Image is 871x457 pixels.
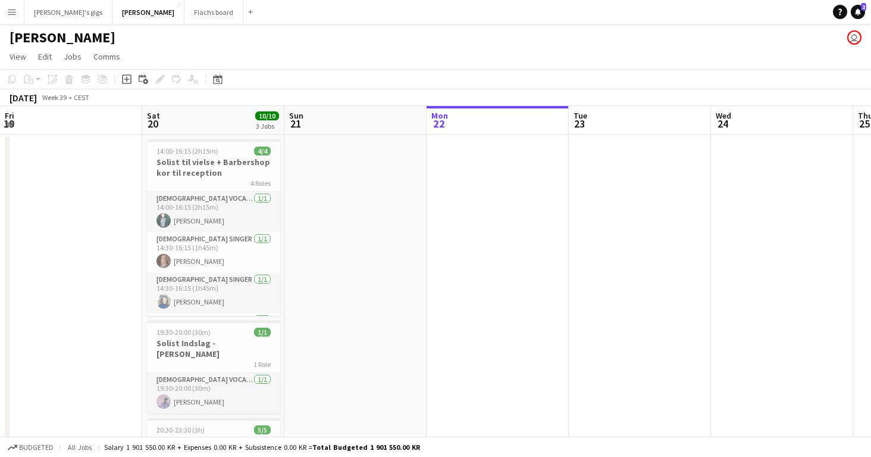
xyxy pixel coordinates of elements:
[93,51,120,62] span: Comms
[10,92,37,104] div: [DATE]
[254,425,271,434] span: 5/5
[59,49,86,64] a: Jobs
[24,1,112,24] button: [PERSON_NAME]'s gigs
[431,110,448,121] span: Mon
[147,313,280,354] app-card-role: [DEMOGRAPHIC_DATA] Singer1/1
[255,111,279,120] span: 10/10
[147,373,280,414] app-card-role: [DEMOGRAPHIC_DATA] Vocal + Guitar1/119:30-20:00 (30m)[PERSON_NAME]
[10,51,26,62] span: View
[38,51,52,62] span: Edit
[39,93,69,102] span: Week 39
[65,443,94,452] span: All jobs
[147,232,280,273] app-card-role: [DEMOGRAPHIC_DATA] Singer1/114:30-16:15 (1h45m)[PERSON_NAME]
[147,321,280,414] app-job-card: 19:30-20:00 (30m)1/1Solist Indslag - [PERSON_NAME]1 Role[DEMOGRAPHIC_DATA] Vocal + Guitar1/119:30...
[156,425,205,434] span: 20:30-23:30 (3h)
[847,30,861,45] app-user-avatar: Asger Søgaard Hajslund
[716,110,731,121] span: Wed
[184,1,243,24] button: Flachs board
[254,328,271,337] span: 1/1
[5,49,31,64] a: View
[147,338,280,359] h3: Solist Indslag - [PERSON_NAME]
[430,117,448,130] span: 22
[33,49,57,64] a: Edit
[156,147,218,156] span: 14:00-16:15 (2h15m)
[145,117,160,130] span: 20
[147,110,160,121] span: Sat
[6,441,55,454] button: Budgeted
[574,110,587,121] span: Tue
[89,49,125,64] a: Comms
[256,122,278,130] div: 3 Jobs
[74,93,89,102] div: CEST
[147,273,280,313] app-card-role: [DEMOGRAPHIC_DATA] Singer1/114:30-16:15 (1h45m)[PERSON_NAME]
[104,443,420,452] div: Salary 1 901 550.00 KR + Expenses 0.00 KR + Subsistence 0.00 KR =
[289,110,303,121] span: Sun
[253,360,271,369] span: 1 Role
[112,1,184,24] button: [PERSON_NAME]
[3,117,14,130] span: 19
[156,328,211,337] span: 19:30-20:00 (30m)
[572,117,587,130] span: 23
[250,179,271,188] span: 4 Roles
[10,29,115,46] h1: [PERSON_NAME]
[851,5,865,19] a: 2
[147,157,280,178] h3: Solist til vielse + Barbershop kor til reception
[147,139,280,316] app-job-card: 14:00-16:15 (2h15m)4/4Solist til vielse + Barbershop kor til reception4 Roles[DEMOGRAPHIC_DATA] V...
[19,443,54,452] span: Budgeted
[147,192,280,232] app-card-role: [DEMOGRAPHIC_DATA] Vocal + Piano1/114:00-16:15 (2h15m)[PERSON_NAME]
[147,436,280,457] h3: Popkollektivet Kvintet til Sølvbryllup
[64,51,82,62] span: Jobs
[312,443,420,452] span: Total Budgeted 1 901 550.00 KR
[287,117,303,130] span: 21
[861,3,866,11] span: 2
[5,110,14,121] span: Fri
[714,117,731,130] span: 24
[254,147,271,156] span: 4/4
